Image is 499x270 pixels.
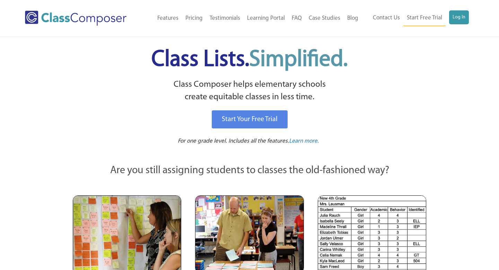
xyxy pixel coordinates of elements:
[178,138,289,144] span: For one grade level. Includes all the features.
[25,11,126,26] img: Class Composer
[362,10,469,26] nav: Header Menu
[289,137,319,146] a: Learn more.
[182,11,206,26] a: Pricing
[151,49,348,71] span: Class Lists.
[244,11,288,26] a: Learning Portal
[249,49,348,71] span: Simplified.
[305,11,344,26] a: Case Studies
[222,116,278,123] span: Start Your Free Trial
[212,110,288,128] a: Start Your Free Trial
[344,11,362,26] a: Blog
[449,10,469,24] a: Log In
[289,138,319,144] span: Learn more.
[154,11,182,26] a: Features
[142,11,362,26] nav: Header Menu
[288,11,305,26] a: FAQ
[72,78,427,104] p: Class Composer helps elementary schools create equitable classes in less time.
[206,11,244,26] a: Testimonials
[369,10,403,26] a: Contact Us
[73,163,426,178] p: Are you still assigning students to classes the old-fashioned way?
[403,10,446,26] a: Start Free Trial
